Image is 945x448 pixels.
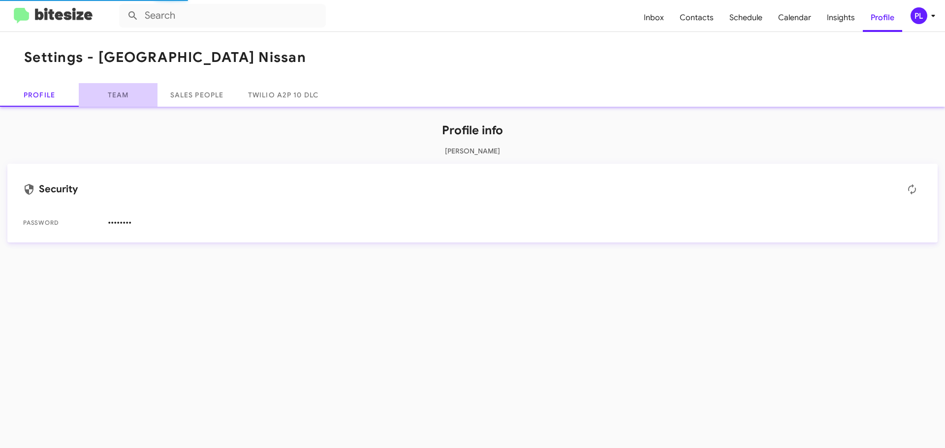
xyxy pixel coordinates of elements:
a: Insights [819,3,863,32]
a: Team [79,83,157,107]
input: Search [119,4,326,28]
a: Sales People [157,83,236,107]
span: •••••••• [108,218,922,228]
button: PL [902,7,934,24]
div: PL [911,7,927,24]
a: Schedule [722,3,770,32]
h1: Settings - [GEOGRAPHIC_DATA] Nissan [24,50,306,65]
a: Inbox [636,3,672,32]
p: [PERSON_NAME] [7,146,938,156]
mat-card-title: Security [23,179,922,199]
a: Calendar [770,3,819,32]
a: Contacts [672,3,722,32]
h1: Profile info [7,122,938,138]
a: Twilio A2P 10 DLC [236,83,330,107]
span: Password [23,218,100,228]
a: Profile [863,3,902,32]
